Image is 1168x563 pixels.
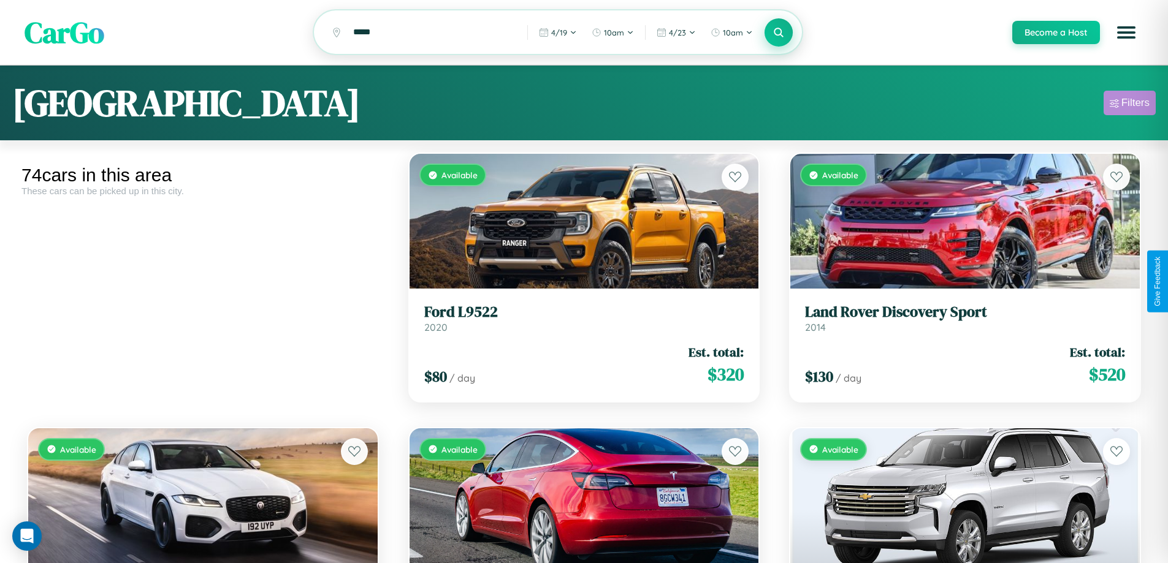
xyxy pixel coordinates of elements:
div: These cars can be picked up in this city. [21,186,384,196]
span: 10am [604,28,624,37]
div: Filters [1121,97,1150,109]
h3: Land Rover Discovery Sport [805,303,1125,321]
span: Available [441,444,478,455]
h1: [GEOGRAPHIC_DATA] [12,78,361,128]
span: Est. total: [689,343,744,361]
span: $ 130 [805,366,833,387]
button: Become a Host [1012,21,1100,44]
span: Available [60,444,96,455]
button: 10am [704,23,759,42]
div: Give Feedback [1153,257,1162,306]
span: Available [822,444,858,455]
h3: Ford L9522 [424,303,744,321]
span: Available [822,170,858,180]
span: CarGo [25,12,104,53]
div: 74 cars in this area [21,165,384,186]
span: / day [449,372,475,384]
span: $ 520 [1089,362,1125,387]
button: 10am [586,23,640,42]
button: Filters [1104,91,1156,115]
button: Open menu [1109,15,1143,50]
span: Available [441,170,478,180]
span: 2020 [424,321,448,333]
span: 4 / 19 [551,28,567,37]
span: $ 80 [424,366,447,387]
button: 4/23 [651,23,702,42]
span: 10am [723,28,743,37]
button: 4/19 [533,23,583,42]
a: Land Rover Discovery Sport2014 [805,303,1125,333]
span: 2014 [805,321,826,333]
span: $ 320 [708,362,744,387]
div: Open Intercom Messenger [12,521,42,551]
a: Ford L95222020 [424,303,744,333]
span: Est. total: [1070,343,1125,361]
span: 4 / 23 [669,28,686,37]
span: / day [836,372,861,384]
